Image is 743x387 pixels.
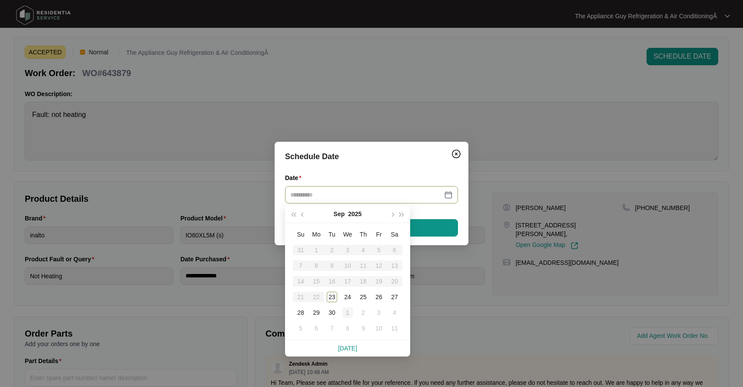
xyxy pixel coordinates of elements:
div: 1 [342,307,353,318]
div: 28 [295,307,306,318]
div: Schedule Date [285,150,458,163]
div: 29 [311,307,322,318]
div: 23 [327,292,337,302]
div: 7 [327,323,337,334]
td: 2025-09-25 [355,289,371,305]
button: 2025 [348,205,362,223]
th: We [340,227,355,242]
div: 8 [342,323,353,334]
div: 10 [374,323,384,334]
div: 4 [389,307,400,318]
div: 26 [374,292,384,302]
th: Su [293,227,308,242]
input: Date [290,190,442,200]
div: 24 [342,292,353,302]
th: Tu [324,227,340,242]
td: 2025-09-30 [324,305,340,320]
td: 2025-09-27 [387,289,402,305]
img: closeCircle [451,149,461,159]
div: 25 [358,292,368,302]
td: 2025-09-29 [308,305,324,320]
div: 6 [311,323,322,334]
div: 5 [295,323,306,334]
div: 9 [358,323,368,334]
td: 2025-10-11 [387,320,402,336]
div: 3 [374,307,384,318]
th: Fr [371,227,387,242]
div: 30 [327,307,337,318]
td: 2025-10-01 [340,305,355,320]
td: 2025-10-05 [293,320,308,336]
button: Close [449,147,463,161]
td: 2025-09-24 [340,289,355,305]
td: 2025-10-09 [355,320,371,336]
td: 2025-09-26 [371,289,387,305]
td: 2025-10-03 [371,305,387,320]
th: Th [355,227,371,242]
td: 2025-10-07 [324,320,340,336]
th: Sa [387,227,402,242]
td: 2025-10-06 [308,320,324,336]
label: Date [285,173,305,182]
td: 2025-10-04 [387,305,402,320]
td: 2025-09-23 [324,289,340,305]
div: 2 [358,307,368,318]
td: 2025-09-28 [293,305,308,320]
td: 2025-10-08 [340,320,355,336]
td: 2025-10-10 [371,320,387,336]
th: Mo [308,227,324,242]
button: Sep [334,205,345,223]
div: 27 [389,292,400,302]
a: [DATE] [338,345,357,352]
td: 2025-10-02 [355,305,371,320]
div: 11 [389,323,400,334]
